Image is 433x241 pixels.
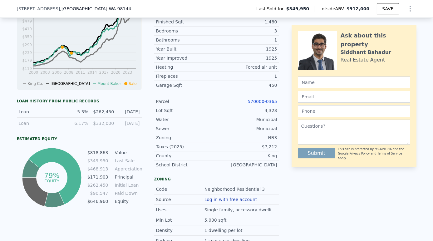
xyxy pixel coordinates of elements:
[156,144,217,150] div: Taxes (2025)
[217,64,277,70] div: Forced air unit
[341,31,410,49] div: Ask about this property
[156,64,217,70] div: Heating
[99,70,109,75] tspan: 2017
[51,81,90,86] span: [GEOGRAPHIC_DATA]
[341,49,391,56] div: Siddhant Bahadur
[114,149,142,156] td: Value
[286,6,309,12] span: $349,950
[156,55,217,61] div: Year Improved
[17,136,142,141] div: Estimated Equity
[319,6,346,12] span: Lotside ARV
[156,207,204,213] div: Uses
[156,153,217,159] div: County
[22,66,32,71] tspan: $119
[338,147,410,160] div: This site is protected by reCAPTCHA and the Google and apply.
[64,70,73,75] tspan: 2008
[156,37,217,43] div: Bathrooms
[217,19,277,25] div: 1,480
[66,120,88,126] div: 6.17%
[114,198,142,205] td: Equity
[154,177,279,182] div: Zoning
[22,19,32,23] tspan: $479
[22,27,32,31] tspan: $419
[114,174,142,180] td: Principal
[217,73,277,79] div: 1
[92,109,114,115] div: $262,450
[204,186,266,192] div: Neighborhood Residential 3
[377,3,399,14] button: SAVE
[22,35,32,39] tspan: $359
[76,70,85,75] tspan: 2011
[217,162,277,168] div: [GEOGRAPHIC_DATA]
[217,144,277,150] div: $7,212
[87,174,109,180] td: $171,903
[217,37,277,43] div: 1
[118,109,140,115] div: [DATE]
[60,6,131,12] span: , [GEOGRAPHIC_DATA]
[341,56,385,64] div: Real Estate Agent
[217,107,277,114] div: 4,323
[27,81,43,86] span: King Co.
[87,190,109,197] td: $90,547
[156,227,204,234] div: Density
[97,81,121,86] span: Mount Baker
[217,116,277,123] div: Municipal
[118,120,140,126] div: [DATE]
[92,120,114,126] div: $332,000
[87,198,109,205] td: $646,960
[156,107,217,114] div: Lot Sqft
[19,109,63,115] div: Loan
[17,6,60,12] span: [STREET_ADDRESS]
[349,152,370,155] a: Privacy Policy
[87,165,109,172] td: $468,913
[156,162,217,168] div: School District
[156,125,217,132] div: Sewer
[217,46,277,52] div: 1925
[87,182,109,189] td: $262,450
[204,197,257,202] button: Log in with free account
[204,207,277,213] div: Single family, accessory dwellings.
[22,58,32,63] tspan: $179
[66,109,88,115] div: 5.3%
[22,51,32,55] tspan: $239
[122,70,132,75] tspan: 2023
[217,28,277,34] div: 3
[44,178,59,183] tspan: equity
[107,6,131,11] span: , WA 98144
[298,76,410,88] input: Name
[298,148,336,158] button: Submit
[217,82,277,88] div: 450
[217,153,277,159] div: King
[129,81,137,86] span: Sale
[114,182,142,189] td: Initial Loan
[217,135,277,141] div: NR3
[52,70,62,75] tspan: 2006
[44,172,60,180] tspan: 79%
[156,28,217,34] div: Bedrooms
[217,55,277,61] div: 1925
[114,157,142,164] td: Last Sale
[28,70,38,75] tspan: 2000
[22,43,32,47] tspan: $299
[256,6,286,12] span: Last Sold for
[87,149,109,156] td: $818,863
[248,99,277,104] a: 570000-0365
[156,73,217,79] div: Fireplaces
[217,125,277,132] div: Municipal
[298,105,410,117] input: Phone
[156,82,217,88] div: Garage Sqft
[204,217,228,223] div: 5,000 sqft
[156,46,217,52] div: Year Built
[87,70,97,75] tspan: 2014
[156,217,204,223] div: Min Lot
[156,98,217,105] div: Parcel
[204,227,244,234] div: 1 dwelling per lot
[156,19,217,25] div: Finished Sqft
[377,152,402,155] a: Terms of Service
[156,186,204,192] div: Code
[156,196,204,203] div: Source
[347,6,370,11] span: $912,000
[404,2,416,15] button: Show Options
[156,116,217,123] div: Water
[17,99,142,104] div: Loan history from public records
